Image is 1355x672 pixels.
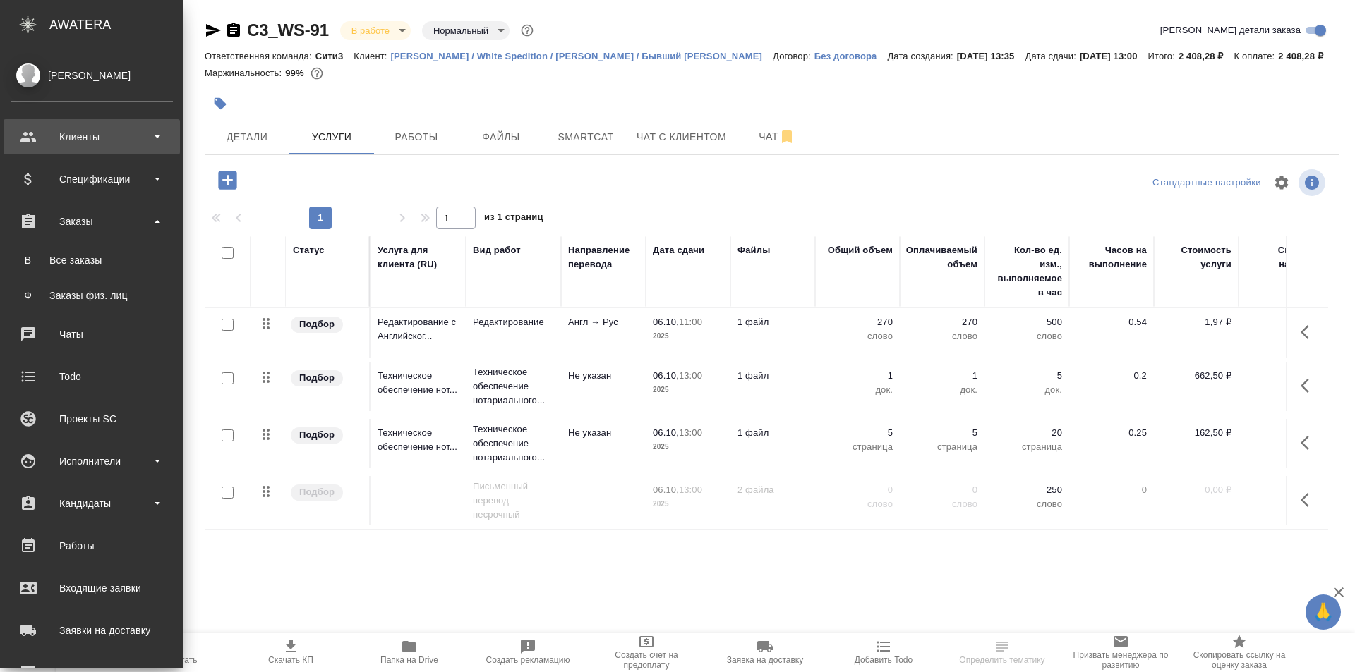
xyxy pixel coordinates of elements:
[957,51,1025,61] p: [DATE] 13:35
[299,428,335,442] p: Подбор
[1161,426,1231,440] p: 162,50 ₽
[11,493,173,514] div: Кандидаты
[679,484,702,495] p: 13:00
[486,655,570,665] span: Создать рекламацию
[822,440,893,454] p: страница
[568,315,639,329] p: Англ → Рус
[1246,243,1316,271] div: Скидка / наценка
[679,427,702,438] p: 13:00
[205,68,285,78] p: Маржинальность:
[315,51,354,61] p: Сити3
[822,369,893,383] p: 1
[11,578,173,599] div: Входящие заявки
[822,315,893,329] p: 270
[11,408,173,429] div: Проекты SC
[308,64,326,83] button: 27.00 RUB;
[11,281,173,310] a: ФЗаказы физ. лиц
[653,440,723,454] p: 2025
[473,365,554,408] p: Техническое обеспечение нотариального...
[943,633,1061,672] button: Определить тематику
[1160,23,1301,37] span: [PERSON_NAME] детали заказа
[552,128,620,146] span: Smartcat
[992,369,1062,383] p: 5
[855,655,913,665] span: Добавить Todo
[429,25,493,37] button: Нормальный
[1292,483,1326,517] button: Показать кнопки
[959,655,1044,665] span: Определить тематику
[907,369,977,383] p: 1
[568,369,639,383] p: Не указан
[907,426,977,440] p: 5
[11,211,173,232] div: Заказы
[637,128,726,146] span: Чат с клиентом
[727,655,803,665] span: Заявка на доставку
[653,484,679,495] p: 06.10,
[18,253,166,267] div: Все заказы
[907,483,977,497] p: 0
[1069,476,1154,525] td: 0
[1292,315,1326,349] button: Показать кнопки
[391,49,773,61] a: [PERSON_NAME] / White Spedition / [PERSON_NAME] / Бывший [PERSON_NAME]
[484,209,543,229] span: из 1 страниц
[4,317,180,352] a: Чаты
[49,11,183,39] div: AWATERA
[822,426,893,440] p: 5
[4,528,180,563] a: Работы
[778,128,795,145] svg: Отписаться
[4,359,180,394] a: Todo
[11,246,173,274] a: ВВсе заказы
[679,370,702,381] p: 13:00
[1070,650,1172,670] span: Призвать менеджера по развитию
[11,366,173,387] div: Todo
[1161,243,1231,271] div: Стоимость услуги
[4,613,180,648] a: Заявки на доставку
[1292,426,1326,460] button: Показать кнопки
[907,329,977,343] p: слово
[907,497,977,511] p: слово
[1069,362,1154,411] td: 0.2
[1246,315,1316,329] p: 0 %
[469,633,587,672] button: Создать рекламацию
[1061,633,1180,672] button: Призвать менеджера по развитию
[992,243,1062,300] div: Кол-во ед. изм., выполняемое в час
[653,427,679,438] p: 06.10,
[247,20,329,39] a: C3_WS-91
[907,383,977,397] p: док.
[350,633,469,672] button: Папка на Drive
[293,243,325,257] div: Статус
[4,570,180,606] a: Входящие заявки
[299,485,335,499] p: Подбор
[473,479,554,522] p: Письменный перевод несрочный
[992,315,1062,329] p: 500
[422,21,510,40] div: В работе
[4,401,180,436] a: Проекты SC
[231,633,350,672] button: Скачать КП
[906,243,977,271] div: Оплачиваемый объем
[518,21,536,39] button: Доп статусы указывают на важность/срочность заказа
[568,426,639,440] p: Не указан
[299,371,335,385] p: Подбор
[391,51,773,61] p: [PERSON_NAME] / White Spedition / [PERSON_NAME] / Бывший [PERSON_NAME]
[378,369,459,397] p: Техническое обеспечение нот...
[822,483,893,497] p: 0
[828,243,893,257] div: Общий объем
[1161,483,1231,497] p: 0,00 ₽
[340,21,411,40] div: В работе
[11,620,173,641] div: Заявки на доставку
[1025,51,1079,61] p: Дата сдачи:
[1148,51,1179,61] p: Итого:
[814,49,888,61] a: Без договора
[268,655,313,665] span: Скачать КП
[11,126,173,147] div: Клиенты
[653,243,704,257] div: Дата сдачи
[907,315,977,329] p: 270
[992,440,1062,454] p: страница
[992,383,1062,397] p: док.
[1246,369,1316,383] p: 0 %
[299,317,335,331] p: Подбор
[18,288,166,303] div: Заказы физ. лиц
[208,166,247,195] button: Добавить услугу
[1278,51,1334,61] p: 2 408,28 ₽
[354,51,390,61] p: Клиент:
[11,324,173,345] div: Чаты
